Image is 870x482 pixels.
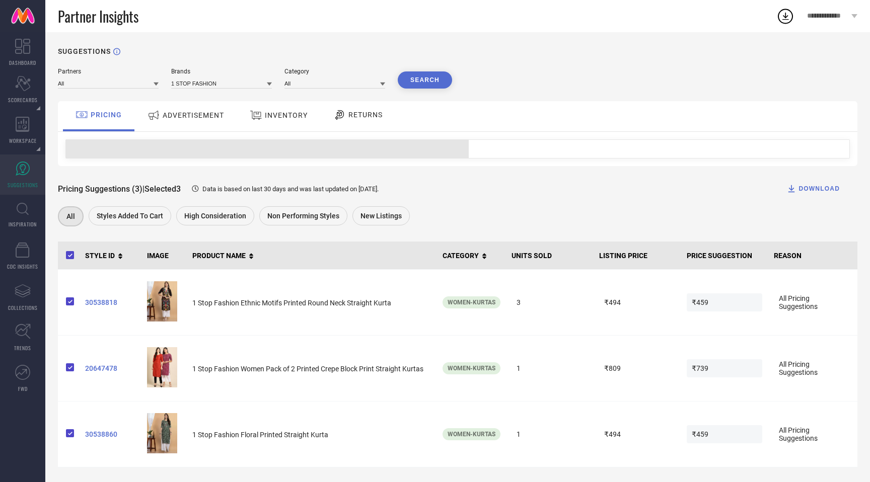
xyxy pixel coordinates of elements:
th: PRICE SUGGESTION [683,242,770,270]
span: All Pricing Suggestions [774,421,849,447]
th: PRODUCT NAME [188,242,439,270]
span: Women-Kurtas [448,431,495,438]
span: Non Performing Styles [267,212,339,220]
img: zDmuUEVC_e080b2b60eaf49129d438f5e6a593f29.jpg [147,281,177,322]
span: INVENTORY [265,111,308,119]
div: DOWNLOAD [786,184,840,194]
span: ₹459 [687,425,762,443]
span: 1 [512,359,587,377]
span: New Listings [360,212,402,220]
span: 3 [512,293,587,311]
button: DOWNLOAD [774,179,852,199]
span: TRENDS [14,344,31,352]
span: ₹739 [687,359,762,377]
th: IMAGE [143,242,188,270]
span: COLLECTIONS [8,304,38,311]
span: ₹494 [599,293,675,311]
th: STYLE ID [81,242,143,270]
span: Partner Insights [58,6,138,27]
a: 30538860 [85,430,139,438]
span: INSPIRATION [9,220,37,228]
th: LISTING PRICE [595,242,683,270]
span: Women-Kurtas [448,299,495,306]
span: Styles Added To Cart [97,212,163,220]
span: ADVERTISEMENT [163,111,224,119]
span: RETURNS [348,111,383,119]
span: FWD [18,385,28,392]
span: 1 [512,425,587,443]
span: Women-Kurtas [448,365,495,372]
div: Partners [58,68,159,75]
a: 20647478 [85,364,139,372]
span: PRICING [91,111,122,119]
span: Pricing Suggestions (3) [58,184,142,194]
span: SCORECARDS [8,96,38,104]
span: All Pricing Suggestions [774,289,849,315]
img: 204780c1-3a60-4350-be64-43116e0d70881667806486659StylishWomensCrepeMulticolorStraightKurtaPackof2... [147,347,177,387]
span: DASHBOARD [9,59,36,66]
span: High Consideration [184,212,246,220]
span: ₹809 [599,359,675,377]
span: Selected 3 [144,184,181,194]
span: ₹494 [599,425,675,443]
span: All Pricing Suggestions [774,355,849,381]
span: Data is based on last 30 days and was last updated on [DATE] . [202,185,379,193]
span: | [142,184,144,194]
span: 1 Stop Fashion Ethnic Motifs Printed Round Neck Straight Kurta [192,299,391,307]
img: MjX8Ku3E_32ad3f0d81044d73a7d4a9ae0cc14535.jpg [147,413,177,453]
h1: SUGGESTIONS [58,47,111,55]
span: WORKSPACE [9,137,37,144]
span: CDC INSIGHTS [7,263,38,270]
div: Open download list [776,7,794,25]
span: SUGGESTIONS [8,181,38,189]
span: All [66,212,75,220]
span: 1 Stop Fashion Floral Printed Straight Kurta [192,431,328,439]
div: Brands [171,68,272,75]
a: 30538818 [85,298,139,306]
th: REASON [770,242,857,270]
span: 1 Stop Fashion Women Pack of 2 Printed Crepe Block Print Straight Kurtas [192,365,423,373]
div: Category [284,68,385,75]
th: CATEGORY [439,242,507,270]
th: UNITS SOLD [507,242,595,270]
button: Search [398,71,452,89]
span: ₹459 [687,293,762,311]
